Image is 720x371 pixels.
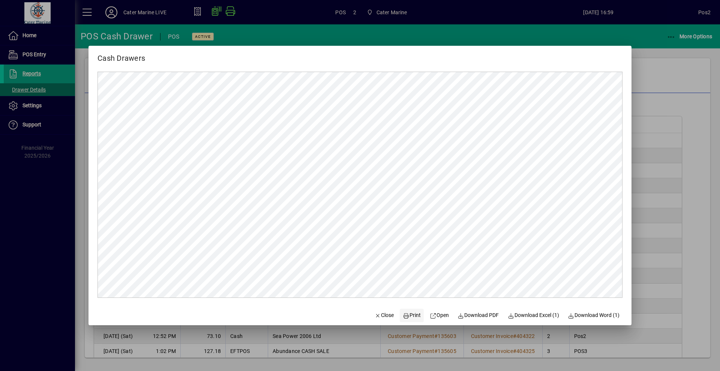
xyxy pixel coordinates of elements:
span: Download Word (1) [568,311,620,319]
span: Open [430,311,449,319]
a: Download PDF [455,309,502,322]
h2: Cash Drawers [88,46,154,64]
button: Print [400,309,424,322]
span: Close [375,311,394,319]
button: Download Excel (1) [505,309,562,322]
button: Close [372,309,397,322]
span: Download PDF [458,311,499,319]
span: Download Excel (1) [508,311,559,319]
a: Open [427,309,452,322]
button: Download Word (1) [565,309,623,322]
span: Print [403,311,421,319]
